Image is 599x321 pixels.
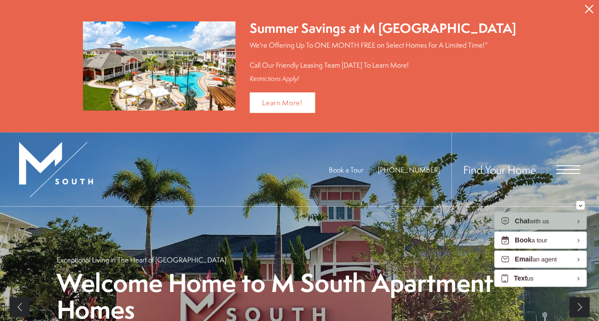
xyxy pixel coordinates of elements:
a: Book a Tour [329,165,364,175]
a: Learn More! [250,92,315,113]
a: Call Us at 813-570-8014 [378,165,440,175]
span: [PHONE_NUMBER] [378,165,440,175]
img: Summer Savings at M South Apartments [83,21,235,110]
div: Summer Savings at M [GEOGRAPHIC_DATA] [250,19,516,38]
p: We're Offering Up To ONE MONTH FREE on Select Homes For A Limited Time!* Call Our Friendly Leasin... [250,40,516,70]
button: Open Menu [556,165,580,174]
p: Exceptional Living in The Heart of [GEOGRAPHIC_DATA] [57,255,226,265]
img: MSouth [19,142,93,197]
div: Restrictions Apply! [250,75,516,83]
a: Next [569,297,589,317]
a: Find Your Home [463,162,536,177]
a: Previous [10,297,30,317]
